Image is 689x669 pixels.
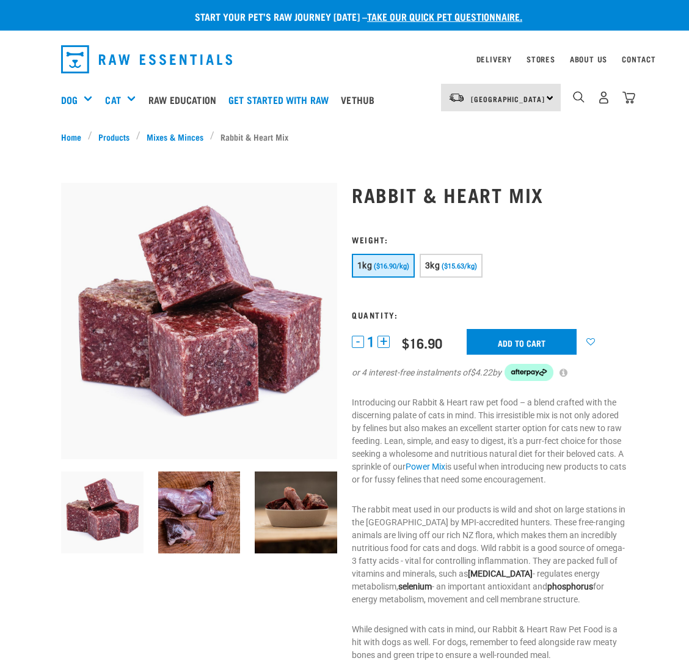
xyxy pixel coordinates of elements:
p: The rabbit meat used in our products is wild and shot on large stations in the [GEOGRAPHIC_DATA] ... [352,503,628,606]
p: Introducing our Rabbit & Heart raw pet food – a blend crafted with the discerning palate of cats ... [352,396,628,486]
a: Delivery [476,57,512,61]
img: Raw Essentials Logo [61,45,232,73]
span: ($15.63/kg) [442,262,477,270]
a: Home [61,130,88,143]
div: or 4 interest-free instalments of by [352,364,628,381]
button: + [377,336,390,348]
h3: Weight: [352,235,628,244]
img: home-icon@2x.png [622,91,635,104]
a: Dog [61,92,78,107]
span: [GEOGRAPHIC_DATA] [471,97,545,101]
img: home-icon-1@2x.png [573,91,585,103]
a: Cat [105,92,120,107]
img: 1087 Rabbit Heart Cubes 01 [61,183,337,459]
a: Get started with Raw [225,75,338,124]
img: 1087 Rabbit Heart Cubes 01 [61,471,144,554]
a: Products [92,130,136,143]
span: 1kg [357,261,372,270]
nav: breadcrumbs [61,130,628,143]
a: take our quick pet questionnaire. [367,13,522,19]
img: van-moving.png [448,92,465,103]
button: 1kg ($16.90/kg) [352,254,415,278]
span: 3kg [425,261,440,270]
img: Cubed Chicken Tongue And Heart, And Chicken Neck In Ceramic Pet Bowl [255,471,337,554]
h1: Rabbit & Heart Mix [352,183,628,205]
button: - [352,336,364,348]
p: While designed with cats in mind, our Rabbit & Heart Raw Pet Food is a hit with dogs as well. For... [352,623,628,662]
span: ($16.90/kg) [374,262,409,270]
img: Afterpay [505,364,553,381]
input: Add to cart [467,329,577,355]
nav: dropdown navigation [51,40,638,78]
h3: Quantity: [352,310,628,319]
a: Raw Education [145,75,225,124]
strong: [MEDICAL_DATA] [468,569,533,578]
a: About Us [570,57,607,61]
a: Contact [622,57,656,61]
strong: selenium [398,582,432,591]
div: $16.90 [402,335,442,350]
a: Vethub [338,75,384,124]
a: Mixes & Minces [140,130,210,143]
a: Power Mix [406,462,445,471]
button: 3kg ($15.63/kg) [420,254,483,278]
strong: phosphorus [547,582,593,591]
span: 1 [367,336,374,349]
img: Display Of Rabbit Meat And Rabbit Heart [158,471,241,554]
span: $4.22 [470,366,492,379]
a: Stores [527,57,555,61]
img: user.png [597,91,610,104]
